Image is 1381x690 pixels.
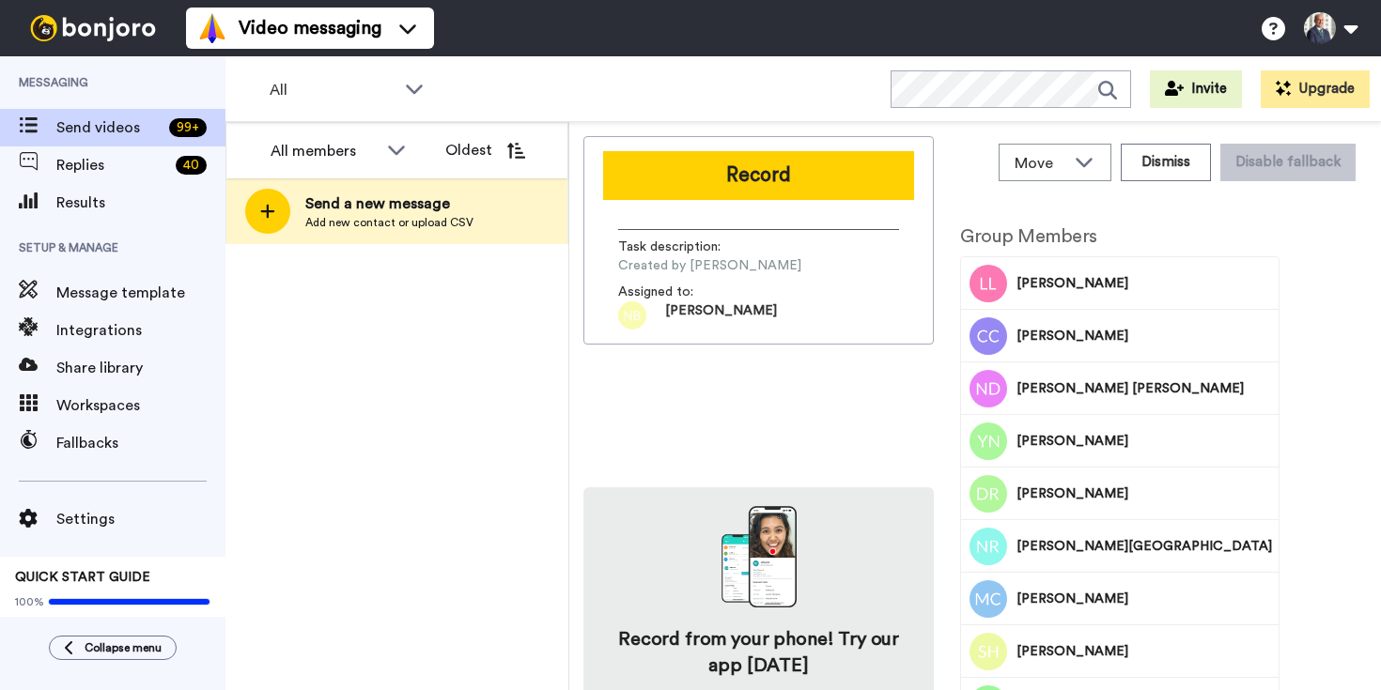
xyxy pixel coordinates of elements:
[56,432,225,454] span: Fallbacks
[56,282,225,304] span: Message template
[15,594,44,609] span: 100%
[56,508,225,530] span: Settings
[431,131,539,169] button: Oldest
[618,256,801,275] span: Created by [PERSON_NAME]
[176,156,207,175] div: 40
[56,394,225,417] span: Workspaces
[56,154,168,176] span: Replies
[722,506,797,607] img: download
[665,301,777,330] span: [PERSON_NAME]
[239,15,381,41] span: Video messaging
[56,116,162,139] span: Send videos
[15,571,150,584] span: QUICK START GUIDE
[271,140,378,162] div: All members
[49,636,177,660] button: Collapse menu
[618,238,750,256] span: Task description :
[1016,379,1272,398] span: [PERSON_NAME] [PERSON_NAME]
[23,15,163,41] img: bj-logo-header-white.svg
[970,528,1007,565] img: Image of Namrata Randhawa
[970,422,1007,460] img: Image of Yukiko Nakayama
[56,319,225,342] span: Integrations
[305,192,473,215] span: Send a new message
[1016,432,1272,451] span: [PERSON_NAME]
[85,640,162,655] span: Collapse menu
[970,317,1007,355] img: Image of Charles Carillo
[56,357,225,379] span: Share library
[56,192,225,214] span: Results
[960,226,1280,247] h2: Group Members
[1016,327,1272,345] span: [PERSON_NAME]
[603,151,914,200] button: Record
[970,633,1007,670] img: Image of Stewart Heath
[1015,152,1065,175] span: Move
[618,283,750,301] span: Assigned to:
[305,215,473,230] span: Add new contact or upload CSV
[618,301,646,330] img: nb.png
[1016,274,1272,293] span: [PERSON_NAME]
[197,13,227,43] img: vm-color.svg
[1016,590,1272,608] span: [PERSON_NAME]
[1220,144,1356,181] button: Disable fallback
[602,626,915,679] h4: Record from your phone! Try our app [DATE]
[169,118,207,137] div: 99 +
[270,79,396,101] span: All
[1016,642,1272,661] span: [PERSON_NAME]
[970,475,1007,513] img: Image of Dwight Robinson
[970,580,1007,618] img: Image of Mike Castain
[1016,537,1272,556] span: [PERSON_NAME][GEOGRAPHIC_DATA]
[1261,70,1370,108] button: Upgrade
[1121,144,1211,181] button: Dismiss
[1150,70,1242,108] button: Invite
[970,370,1007,407] img: Image of Nathalie De Vos Burchart
[970,265,1007,302] img: Image of Lyn Ling
[1016,484,1272,503] span: [PERSON_NAME]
